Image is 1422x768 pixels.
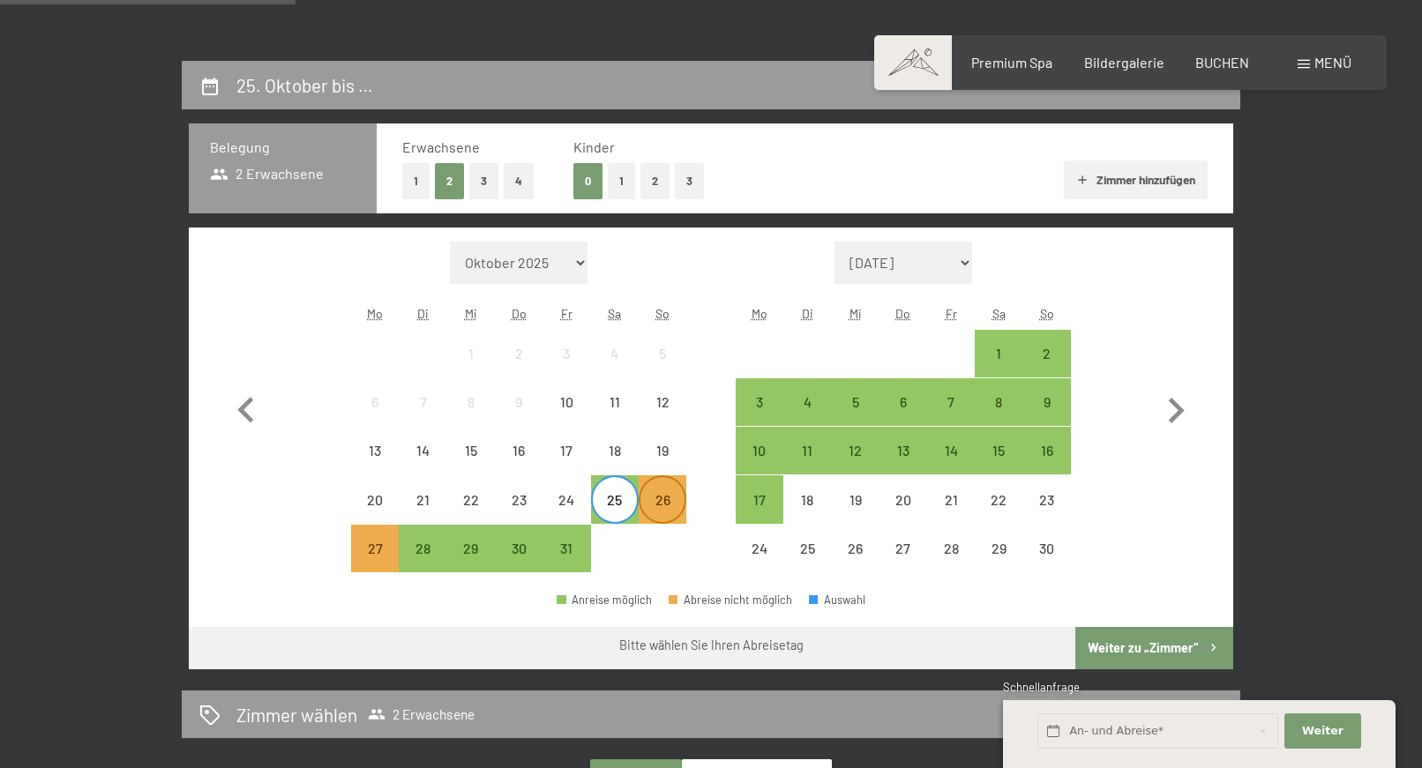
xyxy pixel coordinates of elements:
div: Sat Nov 22 2025 [975,475,1022,523]
div: Thu Oct 23 2025 [495,475,543,523]
div: Wed Oct 08 2025 [447,378,495,426]
div: Abreise nicht möglich [975,525,1022,572]
h2: 25. Oktober bis … [236,74,373,96]
abbr: Freitag [561,306,573,321]
div: Abreise nicht möglich [831,525,879,572]
div: Abreise nicht möglich [783,475,831,523]
span: 2 Erwachsene [368,705,475,723]
button: 3 [469,163,498,199]
div: 15 [977,444,1021,488]
div: Abreise nicht möglich [495,475,543,523]
div: 30 [497,541,541,585]
button: Weiter zu „Zimmer“ [1075,627,1233,669]
div: Fri Oct 24 2025 [543,475,590,523]
div: Sat Oct 11 2025 [591,378,639,426]
h3: Belegung [210,138,355,157]
div: Sun Nov 16 2025 [1023,427,1071,474]
div: Abreise nicht möglich [783,525,831,572]
div: Sun Nov 09 2025 [1023,378,1071,426]
div: Abreise nicht möglich [591,427,639,474]
div: 10 [544,395,588,439]
button: Zimmer hinzufügen [1064,160,1208,199]
div: 11 [785,444,829,488]
div: Sat Oct 04 2025 [591,330,639,377]
abbr: Sonntag [655,306,670,321]
div: Wed Oct 15 2025 [447,427,495,474]
div: 21 [400,493,445,537]
abbr: Mittwoch [849,306,862,321]
button: 2 [640,163,670,199]
div: Tue Nov 11 2025 [783,427,831,474]
div: Thu Oct 16 2025 [495,427,543,474]
div: Thu Oct 09 2025 [495,378,543,426]
div: Abreise nicht möglich [879,525,927,572]
div: Sat Nov 01 2025 [975,330,1022,377]
div: Thu Nov 27 2025 [879,525,927,572]
div: Mon Oct 27 2025 [351,525,399,572]
div: 24 [544,493,588,537]
div: 9 [497,395,541,439]
abbr: Sonntag [1040,306,1054,321]
div: Abreise nicht möglich [447,475,495,523]
abbr: Dienstag [417,306,429,321]
div: Wed Nov 19 2025 [831,475,879,523]
div: Abreise nicht möglich [591,330,639,377]
div: Abreise möglich [783,427,831,474]
div: Abreise nicht möglich [351,378,399,426]
div: 1 [449,347,493,391]
h2: Zimmer wählen [236,702,357,727]
button: Nächster Monat [1150,242,1201,573]
span: Kinder [573,138,615,155]
div: Abreise möglich [736,378,783,426]
div: Abreise nicht möglich, da die Mindestaufenthaltsdauer nicht erfüllt wird [639,475,686,523]
div: Tue Oct 07 2025 [399,378,446,426]
div: Sun Oct 26 2025 [639,475,686,523]
div: 4 [593,347,637,391]
abbr: Donnerstag [512,306,527,321]
a: Bildergalerie [1084,54,1164,71]
div: 8 [449,395,493,439]
div: 10 [737,444,782,488]
div: Abreise möglich [975,378,1022,426]
div: 29 [977,541,1021,585]
div: Abreise möglich [831,427,879,474]
div: 29 [449,541,493,585]
div: 19 [833,493,877,537]
abbr: Montag [367,306,383,321]
abbr: Freitag [946,306,957,321]
span: Schnellanfrage [1003,680,1080,694]
div: Sun Oct 19 2025 [639,427,686,474]
div: Wed Oct 01 2025 [447,330,495,377]
div: Mon Oct 13 2025 [351,427,399,474]
div: Abreise nicht möglich [495,378,543,426]
div: Mon Nov 10 2025 [736,427,783,474]
span: Menü [1314,54,1351,71]
div: Sat Oct 18 2025 [591,427,639,474]
div: 2 [497,347,541,391]
div: Abreise nicht möglich [495,330,543,377]
div: 14 [400,444,445,488]
div: Sun Nov 02 2025 [1023,330,1071,377]
div: Abreise möglich [831,378,879,426]
div: Fri Oct 10 2025 [543,378,590,426]
div: 12 [640,395,685,439]
div: 8 [977,395,1021,439]
div: Mon Oct 20 2025 [351,475,399,523]
div: 25 [785,541,829,585]
div: 30 [1025,541,1069,585]
div: Abreise nicht möglich [639,427,686,474]
div: Abreise nicht möglich [927,475,975,523]
div: Abreise möglich [399,525,446,572]
button: 4 [504,163,534,199]
a: BUCHEN [1195,54,1249,71]
div: Abreise nicht möglich [736,525,783,572]
div: Abreise möglich [543,525,590,572]
div: Abreise möglich [1023,330,1071,377]
span: Weiter [1302,723,1343,739]
div: Abreise nicht möglich [1023,525,1071,572]
div: Wed Oct 22 2025 [447,475,495,523]
div: Abreise möglich [591,475,639,523]
div: Mon Nov 03 2025 [736,378,783,426]
div: Abreise möglich [975,330,1022,377]
div: Mon Nov 17 2025 [736,475,783,523]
